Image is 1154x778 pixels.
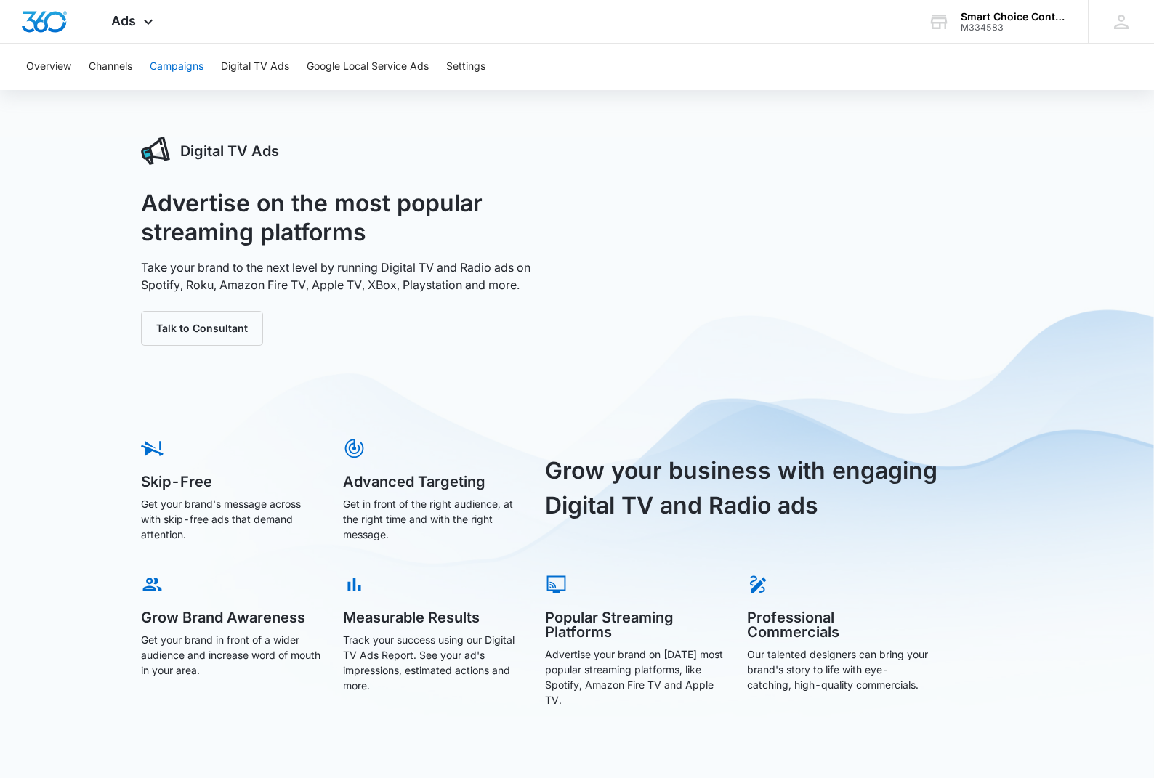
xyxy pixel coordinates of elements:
[111,13,136,28] span: Ads
[141,259,561,293] p: Take your brand to the next level by running Digital TV and Radio ads on Spotify, Roku, Amazon Fi...
[89,44,132,90] button: Channels
[141,189,561,247] h1: Advertise on the most popular streaming platforms
[26,44,71,90] button: Overview
[141,496,323,542] p: Get your brand's message across with skip-free ads that demand attention.
[221,44,289,90] button: Digital TV Ads
[307,44,429,90] button: Google Local Service Ads
[343,474,525,489] h5: Advanced Targeting
[180,140,279,162] h3: Digital TV Ads
[141,610,323,625] h5: Grow Brand Awareness
[446,44,485,90] button: Settings
[747,610,929,639] h5: Professional Commercials
[961,23,1067,33] div: account id
[150,44,203,90] button: Campaigns
[343,632,525,693] p: Track your success using our Digital TV Ads Report. See your ad's impressions, estimated actions ...
[343,496,525,542] p: Get in front of the right audience, at the right time and with the right message.
[545,647,727,708] p: Advertise your brand on [DATE] most popular streaming platforms, like Spotify, Amazon Fire TV and...
[545,453,953,523] h3: Grow your business with engaging Digital TV and Radio ads
[141,474,323,489] h5: Skip-Free
[961,11,1067,23] div: account name
[141,311,263,346] button: Talk to Consultant
[343,610,525,625] h5: Measurable Results
[593,137,1013,373] iframe: 5 Reasons Why Digital TV Works So Well
[141,632,323,678] p: Get your brand in front of a wider audience and increase word of mouth in your area.
[747,647,929,692] p: Our talented designers can bring your brand's story to life with eye-catching, high-quality comme...
[545,610,727,639] h5: Popular Streaming Platforms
